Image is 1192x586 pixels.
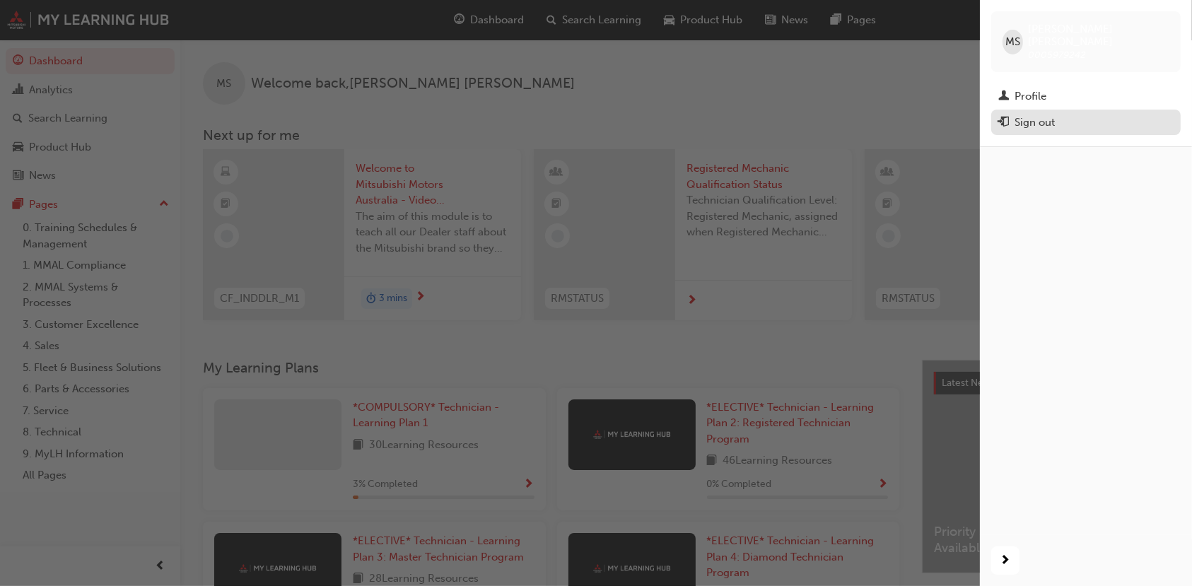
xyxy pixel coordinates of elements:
[991,110,1181,136] button: Sign out
[1000,552,1011,570] span: next-icon
[991,83,1181,110] a: Profile
[1029,49,1087,61] span: 0005979242
[1015,88,1046,105] div: Profile
[998,117,1009,129] span: exit-icon
[998,90,1009,103] span: man-icon
[1005,34,1020,50] span: MS
[1029,23,1169,48] span: [PERSON_NAME] [PERSON_NAME]
[1015,115,1055,131] div: Sign out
